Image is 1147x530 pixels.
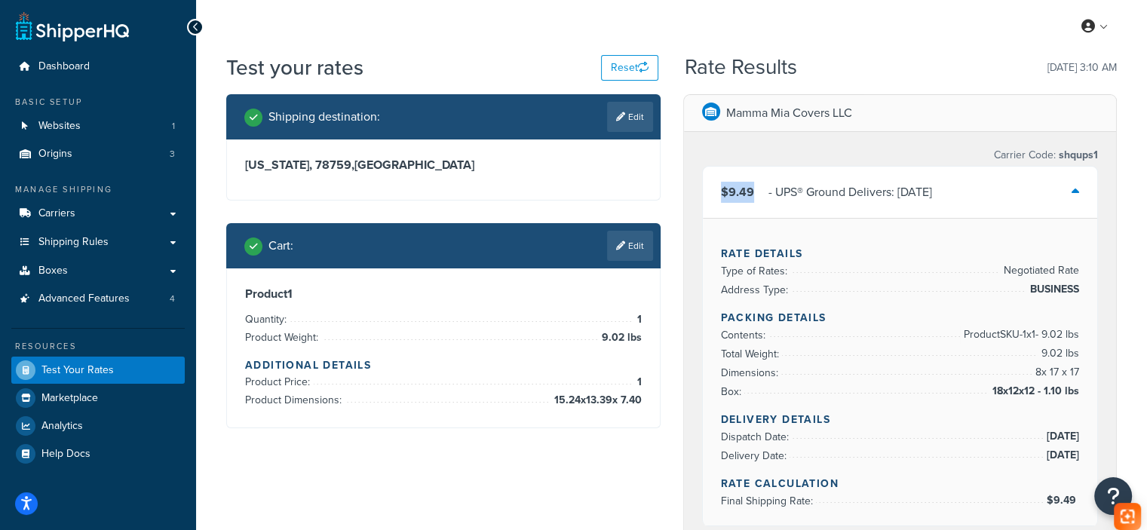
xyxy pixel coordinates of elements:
[245,357,642,373] h4: Additional Details
[721,263,791,279] span: Type of Rates:
[11,96,185,109] div: Basic Setup
[11,412,185,440] a: Analytics
[11,384,185,412] a: Marketplace
[721,412,1080,427] h4: Delivery Details
[170,293,175,305] span: 4
[633,311,642,329] span: 1
[41,364,114,377] span: Test Your Rates
[1046,492,1079,508] span: $9.49
[607,231,653,261] a: Edit
[41,448,90,461] span: Help Docs
[245,158,642,173] h3: [US_STATE], 78759 , [GEOGRAPHIC_DATA]
[598,329,642,347] span: 9.02 lbs
[38,148,72,161] span: Origins
[245,374,314,390] span: Product Price:
[685,56,797,79] h2: Rate Results
[245,311,290,327] span: Quantity:
[721,384,745,400] span: Box:
[721,310,1080,326] h4: Packing Details
[721,246,1080,262] h4: Rate Details
[11,200,185,228] a: Carriers
[633,373,642,391] span: 1
[601,55,658,81] button: Reset
[11,53,185,81] a: Dashboard
[11,257,185,285] a: Boxes
[607,102,653,132] a: Edit
[768,182,932,203] div: ‌‌‍‍ - UPS® Ground Delivers: [DATE]
[721,183,754,201] span: $9.49
[550,391,642,409] span: 15.24 x 13.39 x 7.40
[721,365,782,381] span: Dimensions:
[11,285,185,313] a: Advanced Features4
[1032,363,1079,381] span: 8 x 17 x 17
[1026,280,1079,299] span: BUSINESS
[1000,262,1079,280] span: Negotiated Rate
[11,440,185,467] a: Help Docs
[11,340,185,353] div: Resources
[11,140,185,168] a: Origins3
[245,329,322,345] span: Product Weight:
[38,265,68,277] span: Boxes
[721,282,792,298] span: Address Type:
[1043,446,1079,464] span: [DATE]
[11,112,185,140] li: Websites
[41,420,83,433] span: Analytics
[1038,345,1079,363] span: 9.02 lbs
[1094,477,1132,515] button: Open Resource Center
[245,392,345,408] span: Product Dimensions:
[721,493,817,509] span: Final Shipping Rate:
[38,293,130,305] span: Advanced Features
[38,236,109,249] span: Shipping Rules
[11,285,185,313] li: Advanced Features
[38,120,81,133] span: Websites
[726,103,852,124] p: Mamma Mia Covers LLC
[11,112,185,140] a: Websites1
[721,327,769,343] span: Contents:
[41,392,98,405] span: Marketplace
[38,60,90,73] span: Dashboard
[721,346,783,362] span: Total Weight:
[172,120,175,133] span: 1
[1047,57,1117,78] p: [DATE] 3:10 AM
[11,357,185,384] a: Test Your Rates
[11,228,185,256] a: Shipping Rules
[960,326,1079,344] span: Product SKU-1 x 1 - 9.02 lbs
[721,429,793,445] span: Dispatch Date:
[11,140,185,168] li: Origins
[11,183,185,196] div: Manage Shipping
[38,207,75,220] span: Carriers
[721,448,790,464] span: Delivery Date:
[268,239,293,253] h2: Cart :
[170,148,175,161] span: 3
[268,110,380,124] h2: Shipping destination :
[1056,147,1098,163] span: shqups1
[989,382,1079,400] span: 18x12x12 - 1.10 lbs
[994,145,1098,166] p: Carrier Code:
[721,476,1080,492] h4: Rate Calculation
[226,53,363,82] h1: Test your rates
[1043,427,1079,446] span: [DATE]
[245,286,642,302] h3: Product 1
